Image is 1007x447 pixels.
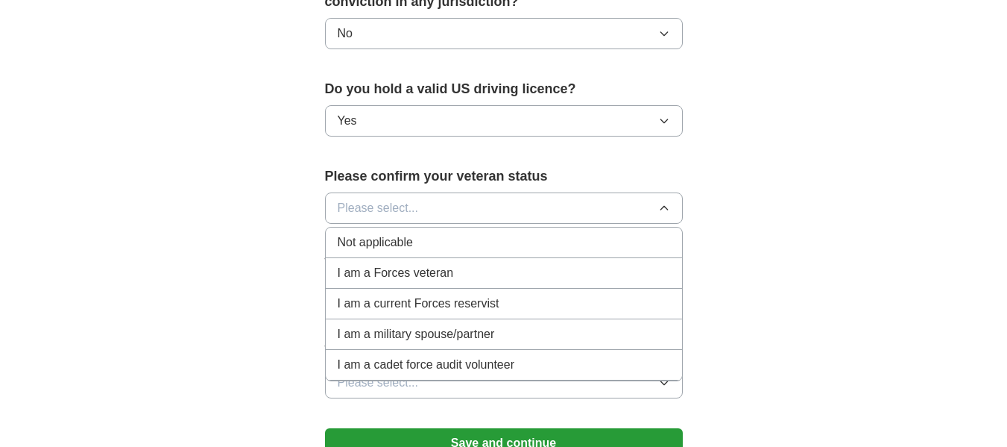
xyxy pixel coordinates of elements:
[325,105,683,137] button: Yes
[325,166,683,187] label: Please confirm your veteran status
[338,234,413,251] span: Not applicable
[338,199,419,217] span: Please select...
[338,25,353,43] span: No
[338,374,419,392] span: Please select...
[325,367,683,398] button: Please select...
[325,193,683,224] button: Please select...
[325,18,683,49] button: No
[338,356,514,374] span: I am a cadet force audit volunteer
[338,325,495,343] span: I am a military spouse/partner
[338,295,499,313] span: I am a current Forces reservist
[338,264,454,282] span: I am a Forces veteran
[338,112,357,130] span: Yes
[325,79,683,99] label: Do you hold a valid US driving licence?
